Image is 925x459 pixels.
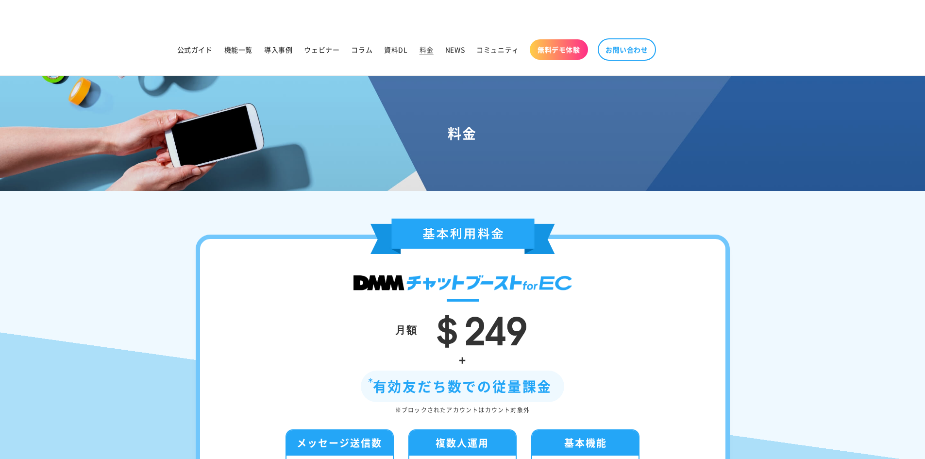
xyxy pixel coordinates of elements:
[219,39,258,60] a: 機能一覧
[471,39,525,60] a: コミュニティ
[224,45,252,54] span: 機能一覧
[229,349,696,370] div: +
[361,371,565,402] div: 有効友だち数での従量課金
[298,39,345,60] a: ウェビナー
[353,275,572,290] img: DMMチャットブースト
[530,39,588,60] a: 無料デモ体験
[345,39,378,60] a: コラム
[427,299,527,356] span: ＄249
[395,320,418,339] div: 月額
[378,39,413,60] a: 資料DL
[304,45,339,54] span: ウェビナー
[258,39,298,60] a: 導入事例
[598,38,656,61] a: お問い合わせ
[476,45,519,54] span: コミュニティ
[370,219,555,254] img: 基本利用料金
[409,430,516,456] div: 複数人運用
[445,45,465,54] span: NEWS
[351,45,372,54] span: コラム
[12,124,913,142] h1: 料金
[384,45,407,54] span: 資料DL
[420,45,434,54] span: 料金
[264,45,292,54] span: 導入事例
[605,45,648,54] span: お問い合わせ
[229,405,696,415] div: ※ブロックされたアカウントはカウント対象外
[538,45,580,54] span: 無料デモ体験
[177,45,213,54] span: 公式ガイド
[171,39,219,60] a: 公式ガイド
[286,430,393,456] div: メッセージ送信数
[414,39,439,60] a: 料金
[532,430,639,456] div: 基本機能
[439,39,471,60] a: NEWS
